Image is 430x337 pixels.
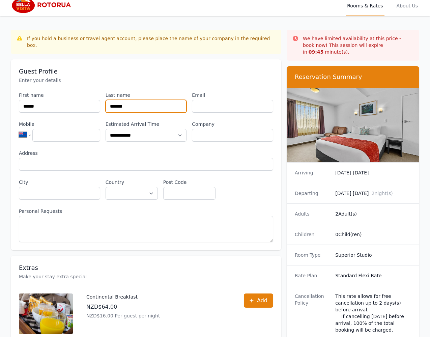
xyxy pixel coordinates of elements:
label: City [19,179,100,186]
p: Continental Breakfast [86,293,160,300]
dd: 2 Adult(s) [335,210,411,217]
dt: Rate Plan [295,272,330,279]
label: Personal Requests [19,208,273,215]
label: Address [19,150,273,157]
dt: Room Type [295,252,330,258]
dd: 0 Child(ren) [335,231,411,238]
dt: Cancellation Policy [295,293,330,333]
dt: Departing [295,190,330,197]
label: Email [192,92,273,99]
span: Add [257,297,267,305]
label: Post Code [163,179,216,186]
p: Make your stay extra special [19,273,273,280]
p: NZD$64.00 [86,303,160,311]
h3: Guest Profile [19,67,273,76]
dt: Adults [295,210,330,217]
p: Enter your details [19,77,273,84]
dt: Children [295,231,330,238]
label: First name [19,92,100,99]
strong: 09 : 45 [309,49,324,55]
label: Last name [106,92,187,99]
button: Add [244,293,273,308]
img: Continental Breakfast [19,293,73,334]
dd: Superior Studio [335,252,411,258]
p: We have limited availability at this price - book now! This session will expire in minute(s). [303,35,414,55]
div: If you hold a business or travel agent account, please place the name of your company in the requ... [27,35,276,49]
h3: Reservation Summary [295,73,411,81]
img: Superior Studio [287,88,419,162]
dd: [DATE] [DATE] [335,190,411,197]
div: This rate allows for free cancellation up to 2 days(s) before arrival. If cancelling [DATE] befor... [335,293,411,333]
p: NZD$16.00 Per guest per night [86,312,160,319]
dt: Arriving [295,169,330,176]
label: Country [106,179,158,186]
span: 2 night(s) [371,191,393,196]
dd: [DATE] [DATE] [335,169,411,176]
dd: Standard Flexi Rate [335,272,411,279]
label: Mobile [19,121,100,128]
label: Estimated Arrival Time [106,121,187,128]
label: Company [192,121,273,128]
h3: Extras [19,264,273,272]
